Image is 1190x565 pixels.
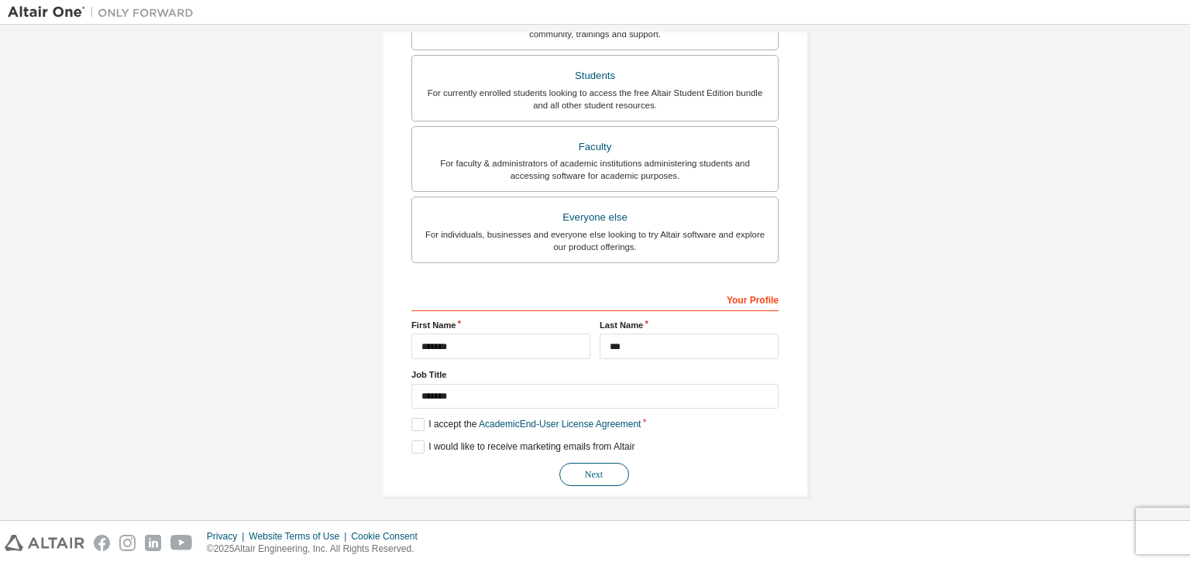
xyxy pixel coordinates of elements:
div: Your Profile [411,286,779,311]
img: Altair One [8,5,201,20]
div: Everyone else [421,207,769,228]
div: For faculty & administrators of academic institutions administering students and accessing softwa... [421,157,769,182]
div: Cookie Consent [351,530,426,543]
img: facebook.svg [94,535,110,551]
label: First Name [411,319,590,331]
div: Website Terms of Use [249,530,351,543]
label: Job Title [411,368,779,381]
div: Privacy [207,530,249,543]
label: I would like to receive marketing emails from Altair [411,440,635,454]
div: Faculty [421,136,769,158]
label: I accept the [411,418,641,431]
p: © 2025 Altair Engineering, Inc. All Rights Reserved. [207,543,427,556]
div: For individuals, businesses and everyone else looking to try Altair software and explore our prod... [421,228,769,253]
img: instagram.svg [119,535,136,551]
img: linkedin.svg [145,535,161,551]
button: Next [559,463,629,486]
a: Academic End-User License Agreement [479,419,641,430]
div: Students [421,65,769,87]
div: For currently enrolled students looking to access the free Altair Student Edition bundle and all ... [421,87,769,111]
label: Last Name [600,319,779,331]
img: youtube.svg [170,535,193,551]
img: altair_logo.svg [5,535,84,551]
